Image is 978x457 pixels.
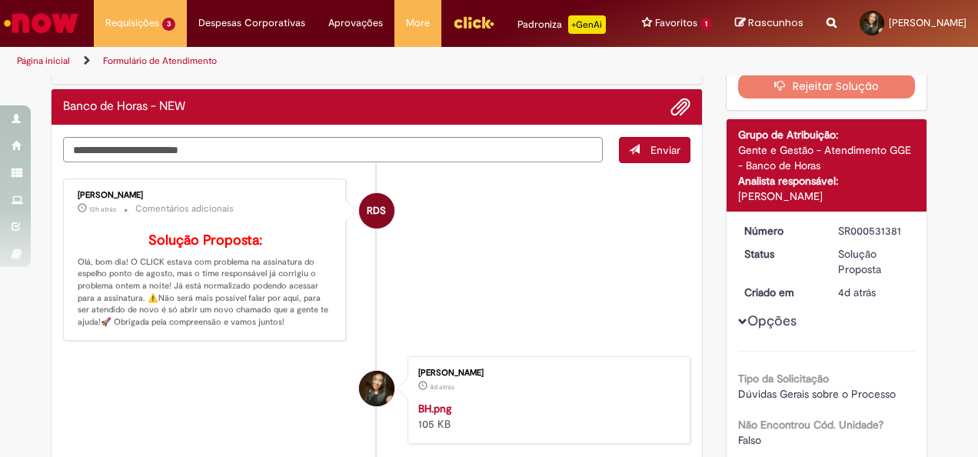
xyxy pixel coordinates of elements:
img: click_logo_yellow_360x200.png [453,11,494,34]
button: Rejeitar Solução [738,74,916,98]
div: SR000531381 [838,223,910,239]
div: Analista responsável: [738,173,916,188]
span: 1 [700,18,712,31]
p: +GenAi [568,15,606,34]
span: 4d atrás [838,285,876,299]
div: [PERSON_NAME] [418,369,674,378]
div: 105 KB [418,401,674,432]
span: Falso [738,433,761,447]
textarea: Digite sua mensagem aqui... [63,137,603,162]
button: Adicionar anexos [670,97,690,117]
span: Favoritos [655,15,697,31]
dt: Status [733,246,827,262]
a: Página inicial [17,55,70,67]
time: 25/08/2025 14:43:48 [838,285,876,299]
span: More [406,15,430,31]
ul: Trilhas de página [12,47,640,75]
img: ServiceNow [2,8,81,38]
span: Despesas Corporativas [198,15,305,31]
div: Mariana Silva Suares [359,371,394,406]
div: Raquel De Souza [359,193,394,228]
span: 4d atrás [430,382,454,392]
b: Tipo da Solicitação [738,372,829,385]
div: [PERSON_NAME] [738,188,916,204]
span: Enviar [650,143,680,157]
span: 12h atrás [89,205,116,214]
time: 28/08/2025 10:22:36 [89,205,116,214]
span: RDS [367,192,386,229]
span: 3 [162,18,175,31]
dt: Número [733,223,827,239]
dt: Criado em [733,285,827,300]
b: Não Encontrou Cód. Unidade? [738,418,883,432]
a: Rascunhos [735,16,803,31]
span: Requisições [105,15,159,31]
span: Rascunhos [748,15,803,30]
span: [PERSON_NAME] [889,16,966,29]
div: Padroniza [517,15,606,34]
time: 25/08/2025 14:43:44 [430,382,454,392]
div: Solução Proposta [838,246,910,277]
small: Comentários adicionais [135,202,234,215]
div: 25/08/2025 14:43:48 [838,285,910,300]
div: Grupo de Atribuição: [738,127,916,142]
b: Solução Proposta: [148,232,262,249]
a: BH.png [418,402,451,415]
span: Aprovações [328,15,383,31]
h2: Banco de Horas - NEW Histórico de tíquete [63,100,185,114]
div: Gente e Gestão - Atendimento GGE - Banco de Horas [738,142,916,173]
button: Enviar [619,137,690,163]
div: [PERSON_NAME] [78,191,334,200]
a: Formulário de Atendimento [103,55,217,67]
span: Dúvidas Gerais sobre o Processo [738,387,896,401]
p: Olá, bom dia! O CLICK estava com problema na assinatura do espelho ponto de agosto, mas o time re... [78,233,334,329]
